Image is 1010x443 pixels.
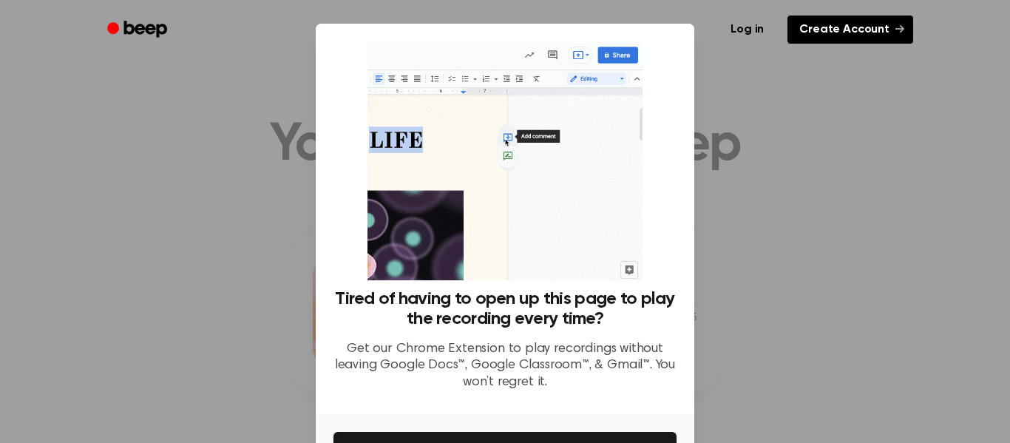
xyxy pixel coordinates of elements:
a: Log in [716,13,779,47]
h3: Tired of having to open up this page to play the recording every time? [333,289,677,329]
a: Create Account [787,16,913,44]
img: Beep extension in action [367,41,642,280]
a: Beep [97,16,180,44]
p: Get our Chrome Extension to play recordings without leaving Google Docs™, Google Classroom™, & Gm... [333,341,677,391]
